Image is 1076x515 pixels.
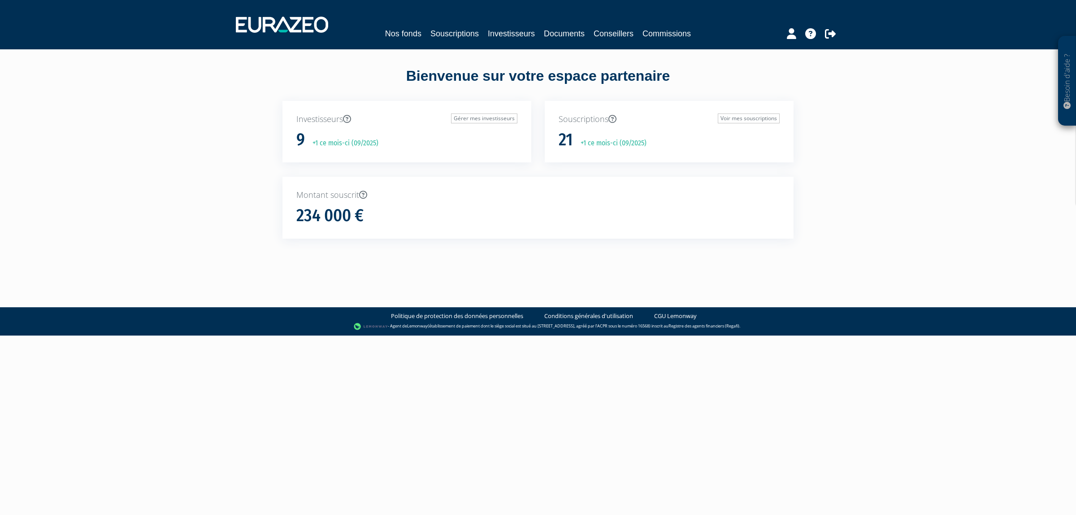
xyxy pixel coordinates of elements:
a: Documents [544,27,585,40]
p: +1 ce mois-ci (09/2025) [574,138,646,148]
a: Voir mes souscriptions [718,113,780,123]
h1: 21 [559,131,573,149]
div: - Agent de (établissement de paiement dont le siège social est situé au [STREET_ADDRESS], agréé p... [9,322,1067,331]
div: Bienvenue sur votre espace partenaire [276,66,800,101]
h1: 234 000 € [296,206,364,225]
img: logo-lemonway.png [354,322,388,331]
a: Conseillers [594,27,633,40]
p: Montant souscrit [296,189,780,201]
a: Lemonway [407,323,428,329]
p: Souscriptions [559,113,780,125]
img: 1732889491-logotype_eurazeo_blanc_rvb.png [236,17,328,33]
p: Besoin d'aide ? [1062,41,1072,122]
a: Souscriptions [430,27,479,40]
a: Investisseurs [488,27,535,40]
h1: 9 [296,131,305,149]
p: +1 ce mois-ci (09/2025) [306,138,378,148]
a: Nos fonds [385,27,421,40]
a: CGU Lemonway [654,312,697,320]
p: Investisseurs [296,113,517,125]
a: Registre des agents financiers (Regafi) [668,323,739,329]
a: Gérer mes investisseurs [451,113,517,123]
a: Commissions [642,27,691,40]
a: Conditions générales d'utilisation [544,312,633,320]
a: Politique de protection des données personnelles [391,312,523,320]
